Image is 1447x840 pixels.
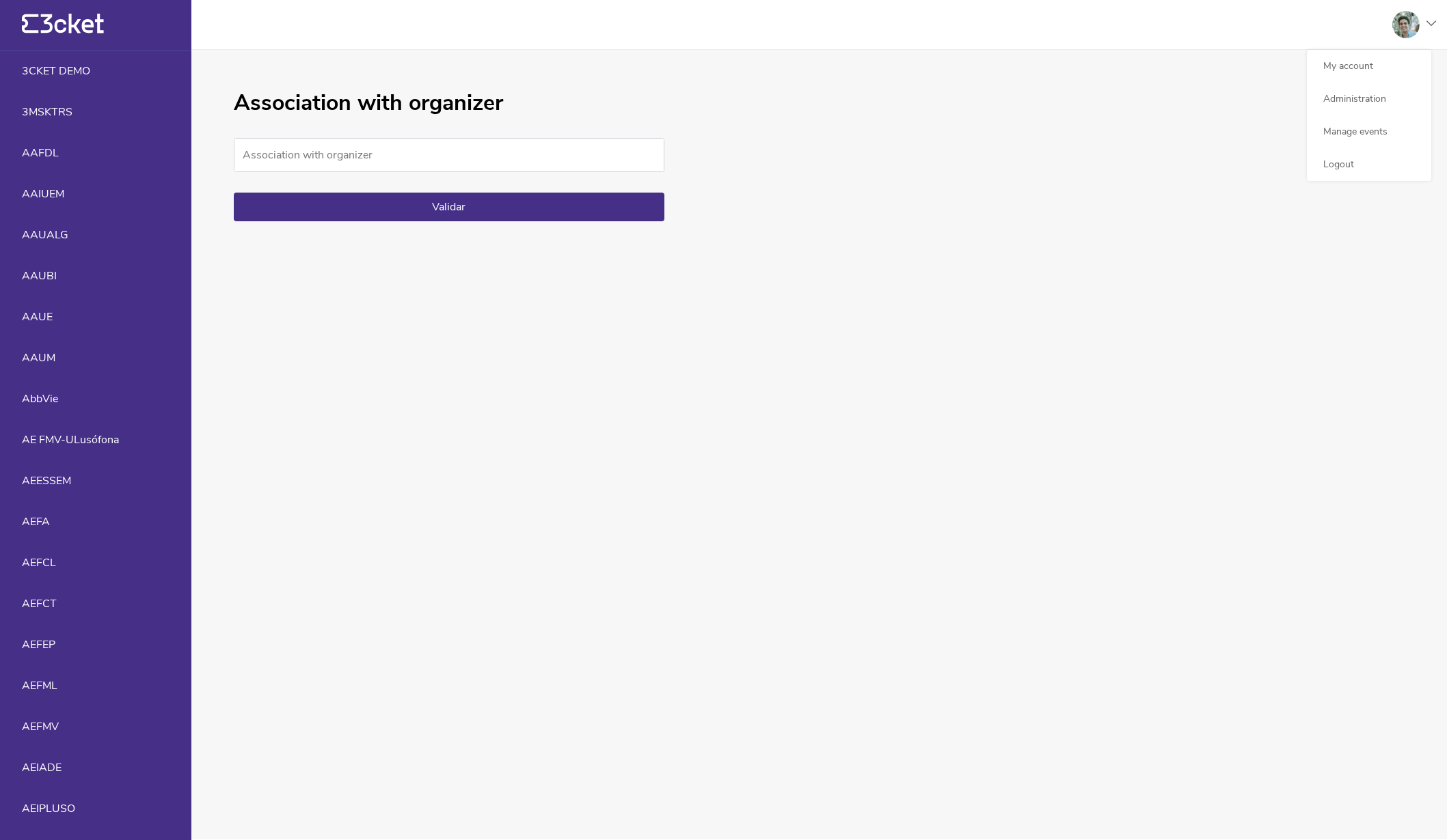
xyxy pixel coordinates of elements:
a: Administration [1307,83,1431,115]
g: {' '} [22,14,38,33]
span: AEIADE [22,761,62,774]
span: AEFEP [22,639,55,651]
span: AEIPLUSO [22,802,75,815]
span: AAIUEM [22,188,64,200]
span: AAUBI [22,270,57,282]
button: Validar [234,193,664,221]
a: My account [1307,50,1431,83]
span: 3MSKTRS [22,106,72,118]
a: Logout [1323,158,1354,171]
a: {' '} [22,27,104,37]
span: AAUALG [22,229,68,241]
a: Manage events [1307,115,1431,148]
span: AEFMV [22,720,59,733]
span: AAUM [22,352,55,364]
span: AEFCL [22,557,56,569]
h1: Association with organizer [234,91,664,116]
span: AEESSEM [22,475,71,487]
span: AEFA [22,516,50,528]
span: AE FMV-ULusófona [22,434,119,446]
span: AEFCT [22,598,57,610]
span: AEFML [22,680,57,692]
span: AAFDL [22,147,59,159]
span: AbbVie [22,393,58,405]
input: Association with organizer [234,138,664,172]
span: AAUE [22,311,53,323]
span: 3CKET DEMO [22,65,90,77]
